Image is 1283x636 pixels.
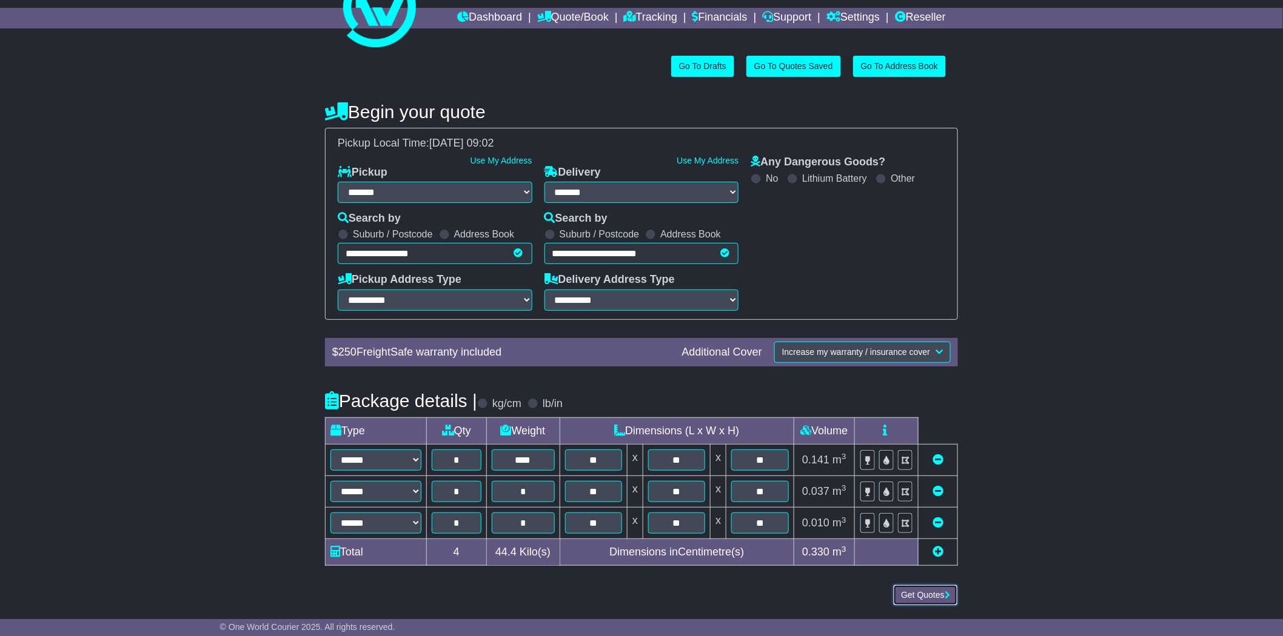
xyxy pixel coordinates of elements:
[933,546,943,558] a: Add new item
[832,517,846,529] span: m
[628,508,643,539] td: x
[802,517,829,529] span: 0.010
[891,173,915,184] label: Other
[692,8,748,28] a: Financials
[895,8,946,28] a: Reseller
[486,417,560,444] td: Weight
[560,539,794,566] td: Dimensions in Centimetre(s)
[560,228,640,240] label: Suburb / Postcode
[774,342,951,363] button: Increase my warranty / insurance cover
[544,273,675,287] label: Delivery Address Type
[766,173,778,184] label: No
[842,515,846,525] sup: 3
[842,545,846,554] sup: 3
[628,444,643,475] td: x
[220,622,395,632] span: © One World Courier 2025. All rights reserved.
[802,173,867,184] label: Lithium Battery
[332,137,951,150] div: Pickup Local Time:
[762,8,811,28] a: Support
[933,454,943,466] a: Remove this item
[711,476,726,508] td: x
[560,417,794,444] td: Dimensions (L x W x H)
[353,228,433,240] label: Suburb / Postcode
[711,444,726,475] td: x
[325,102,958,122] h4: Begin your quote
[429,137,494,149] span: [DATE] 09:02
[543,397,563,411] label: lb/in
[537,8,609,28] a: Quote/Book
[832,485,846,497] span: m
[842,483,846,492] sup: 3
[782,347,930,357] span: Increase my warranty / insurance cover
[802,546,829,558] span: 0.330
[826,8,880,28] a: Settings
[842,452,846,461] sup: 3
[746,56,841,77] a: Go To Quotes Saved
[325,391,477,411] h4: Package details |
[471,156,532,165] a: Use My Address
[832,454,846,466] span: m
[802,485,829,497] span: 0.037
[802,454,829,466] span: 0.141
[457,8,522,28] a: Dashboard
[492,397,521,411] label: kg/cm
[326,346,676,359] div: $ FreightSafe warranty included
[751,156,885,169] label: Any Dangerous Goods?
[338,273,461,287] label: Pickup Address Type
[326,417,427,444] td: Type
[544,166,601,179] label: Delivery
[832,546,846,558] span: m
[427,417,487,444] td: Qty
[677,156,739,165] a: Use My Address
[454,228,515,240] label: Address Book
[893,585,958,606] button: Get Quotes
[671,56,734,77] a: Go To Drafts
[624,8,677,28] a: Tracking
[338,346,357,358] span: 250
[853,56,946,77] a: Go To Address Book
[326,539,427,566] td: Total
[628,476,643,508] td: x
[676,346,768,359] div: Additional Cover
[338,212,401,225] label: Search by
[933,485,943,497] a: Remove this item
[338,166,387,179] label: Pickup
[486,539,560,566] td: Kilo(s)
[933,517,943,529] a: Remove this item
[427,539,487,566] td: 4
[711,508,726,539] td: x
[794,417,854,444] td: Volume
[495,546,517,558] span: 44.4
[544,212,608,225] label: Search by
[660,228,721,240] label: Address Book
